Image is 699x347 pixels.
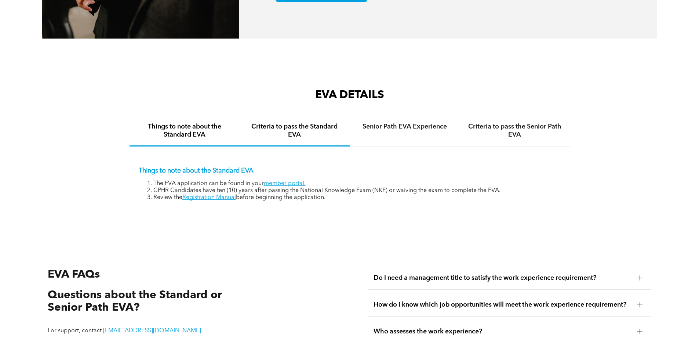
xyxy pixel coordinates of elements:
[136,123,233,139] h4: Things to note about the Standard EVA
[315,90,384,101] span: EVA DETAILS
[153,194,561,201] li: Review the before beginning the application.
[103,328,201,334] a: [EMAIL_ADDRESS][DOMAIN_NAME]
[153,187,561,194] li: CPHR Candidates have ten (10) years after passing the National Knowledge Exam (NKE) or waiving th...
[139,167,561,175] p: Things to note about the Standard EVA
[374,328,631,336] span: Who assesses the work experience?
[48,328,102,334] span: For support, contact
[466,123,563,139] h4: Criteria to pass the Senior Path EVA
[356,123,453,131] h4: Senior Path EVA Experience
[153,180,561,187] li: The EVA application can be found in your
[48,269,100,280] span: EVA FAQs
[264,181,306,187] a: member portal.
[374,274,631,282] span: Do I need a management title to satisfy the work experience requirement?
[182,195,236,200] a: Registration Manual
[246,123,343,139] h4: Criteria to pass the Standard EVA
[48,290,222,314] span: Questions about the Standard or Senior Path EVA?
[374,301,631,309] span: How do I know which job opportunities will meet the work experience requirement?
